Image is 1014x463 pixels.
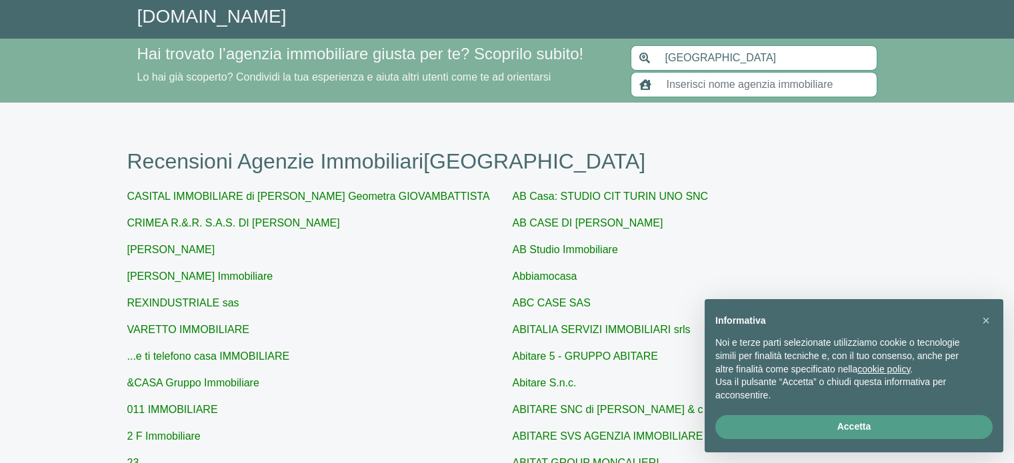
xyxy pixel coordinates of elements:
[127,270,273,282] a: [PERSON_NAME] Immobiliare
[137,45,615,64] h4: Hai trovato l’agenzia immobiliare giusta per te? Scoprilo subito!
[127,244,215,255] a: [PERSON_NAME]
[513,324,691,335] a: ABITALIA SERVIZI IMMOBILIARI srls
[137,6,287,27] a: [DOMAIN_NAME]
[715,376,971,402] p: Usa il pulsante “Accetta” o chiudi questa informativa per acconsentire.
[127,324,249,335] a: VARETTO IMMOBILIARE
[513,217,663,229] a: AB CASE DI [PERSON_NAME]
[513,297,591,308] a: ABC CASE SAS
[127,149,887,174] h1: Recensioni Agenzie Immobiliari [GEOGRAPHIC_DATA]
[513,377,577,388] a: Abitare S.n.c.
[127,297,239,308] a: REXINDUSTRIALE sas
[513,404,703,415] a: ABITARE SNC di [PERSON_NAME] & c
[715,336,971,376] p: Noi e terze parti selezionate utilizziamo cookie o tecnologie simili per finalità tecniche e, con...
[127,430,201,442] a: 2 F Immobiliare
[513,244,618,255] a: AB Studio Immobiliare
[127,350,290,362] a: ...e ti telefono casa IMMOBILIARE
[127,377,259,388] a: &CASA Gruppo Immobiliare
[513,270,577,282] a: Abbiamocasa
[715,415,993,439] button: Accetta
[513,191,709,202] a: AB Casa: STUDIO CIT TURIN UNO SNC
[657,45,877,71] input: Inserisci area di ricerca (Comune o Provincia)
[982,313,990,328] span: ×
[513,430,703,442] a: ABITARE SVS AGENZIA IMMOBILIARE
[715,315,971,326] h2: Informativa
[127,191,490,202] a: CASITAL IMMOBILIARE di [PERSON_NAME] Geometra GIOVAMBATTISTA
[513,350,658,362] a: Abitare 5 - GRUPPO ABITARE
[659,72,877,97] input: Inserisci nome agenzia immobiliare
[127,404,218,415] a: 011 IMMOBILIARE
[137,69,615,85] p: Lo hai già scoperto? Condividi la tua esperienza e aiuta altri utenti come te ad orientarsi
[127,217,340,229] a: CRIMEA R.&.R. S.A.S. DI [PERSON_NAME]
[975,310,997,331] button: Chiudi questa informativa
[857,364,910,374] a: cookie policy - il link si apre in una nuova scheda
